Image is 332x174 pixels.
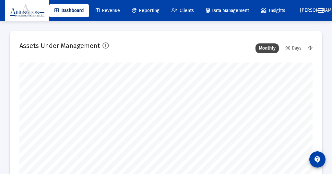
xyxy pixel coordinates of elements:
[206,8,249,13] span: Data Management
[10,4,44,17] img: Dashboard
[255,43,279,53] div: Monthly
[90,4,125,17] a: Revenue
[201,4,254,17] a: Data Management
[256,4,290,17] a: Insights
[282,43,305,53] div: 90 Days
[292,4,313,17] button: [PERSON_NAME]
[261,8,285,13] span: Insights
[54,8,84,13] span: Dashboard
[314,156,321,163] mat-icon: contact_support
[49,4,89,17] a: Dashboard
[172,8,194,13] span: Clients
[19,41,100,51] h2: Assets Under Management
[132,8,160,13] span: Reporting
[166,4,199,17] a: Clients
[96,8,120,13] span: Revenue
[127,4,165,17] a: Reporting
